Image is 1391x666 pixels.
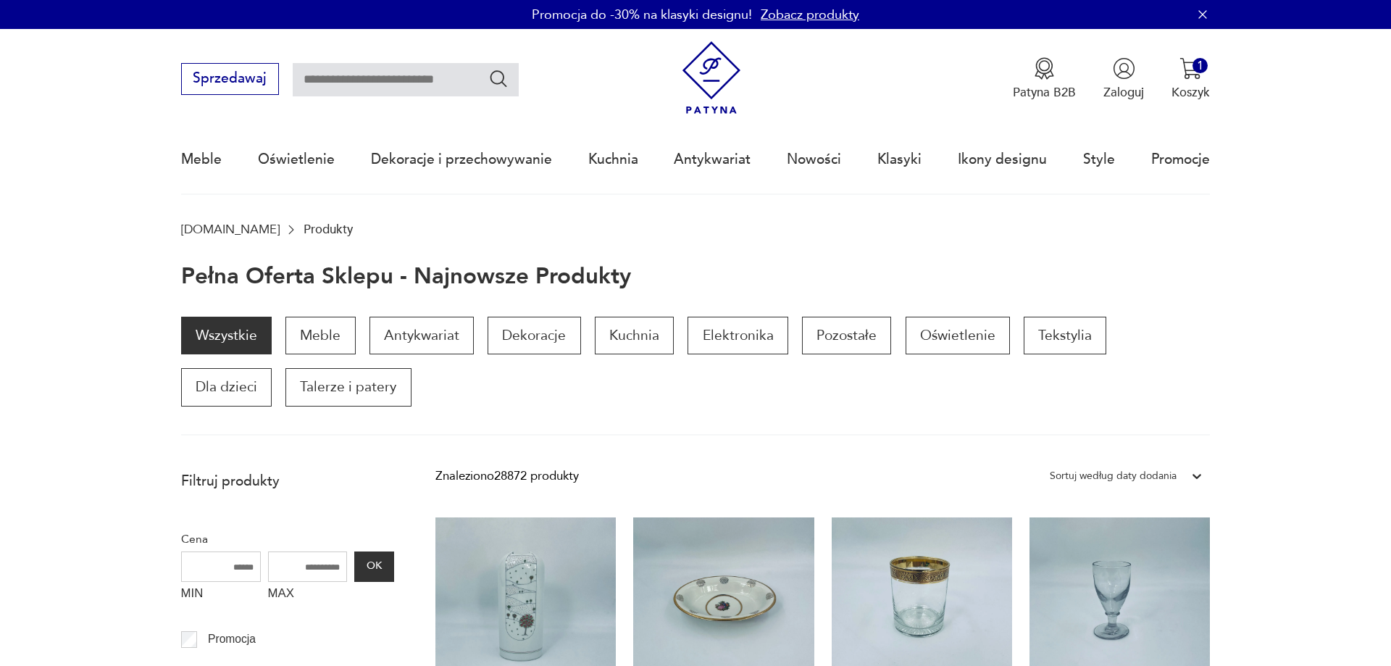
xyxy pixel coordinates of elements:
[285,317,355,354] a: Meble
[1013,57,1076,101] a: Ikona medaluPatyna B2B
[1050,467,1177,486] div: Sortuj według daty dodania
[181,265,631,289] h1: Pełna oferta sklepu - najnowsze produkty
[181,368,272,406] a: Dla dzieci
[181,74,279,86] a: Sprzedawaj
[787,126,841,193] a: Nowości
[761,6,859,24] a: Zobacz produkty
[268,582,348,609] label: MAX
[1171,57,1210,101] button: 1Koszyk
[958,126,1047,193] a: Ikony designu
[181,63,279,95] button: Sprzedawaj
[1113,57,1135,80] img: Ikonka użytkownika
[675,41,748,115] img: Patyna - sklep z meblami i dekoracjami vintage
[674,126,751,193] a: Antykwariat
[258,126,335,193] a: Oświetlenie
[1013,84,1076,101] p: Patyna B2B
[371,126,552,193] a: Dekoracje i przechowywanie
[435,467,579,486] div: Znaleziono 28872 produkty
[1033,57,1056,80] img: Ikona medalu
[181,126,222,193] a: Meble
[802,317,891,354] a: Pozostałe
[532,6,752,24] p: Promocja do -30% na klasyki designu!
[1024,317,1106,354] a: Tekstylia
[369,317,474,354] a: Antykwariat
[906,317,1010,354] a: Oświetlenie
[1083,126,1115,193] a: Style
[208,630,256,649] p: Promocja
[595,317,674,354] a: Kuchnia
[488,68,509,89] button: Szukaj
[877,126,922,193] a: Klasyki
[285,368,411,406] a: Talerze i patery
[181,530,394,549] p: Cena
[181,222,280,236] a: [DOMAIN_NAME]
[588,126,638,193] a: Kuchnia
[181,317,272,354] a: Wszystkie
[1179,57,1202,80] img: Ikona koszyka
[1192,58,1208,73] div: 1
[488,317,580,354] a: Dekoracje
[1171,84,1210,101] p: Koszyk
[1151,126,1210,193] a: Promocje
[1103,84,1144,101] p: Zaloguj
[181,582,261,609] label: MIN
[1013,57,1076,101] button: Patyna B2B
[354,551,393,582] button: OK
[688,317,788,354] a: Elektronika
[181,472,394,491] p: Filtruj produkty
[1103,57,1144,101] button: Zaloguj
[304,222,353,236] p: Produkty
